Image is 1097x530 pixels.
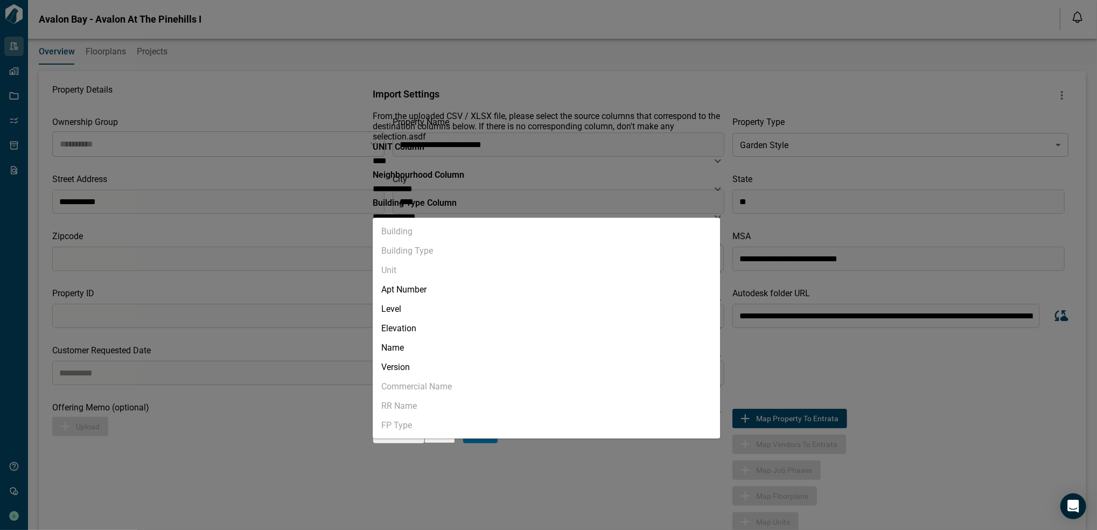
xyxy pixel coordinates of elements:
[373,339,720,358] li: Name
[373,319,720,339] li: Elevation
[373,358,720,378] li: Version
[373,88,440,100] span: Import Settings
[373,111,721,142] span: From the uploaded CSV / XLSX file, please select the source columns that correspond to the destin...
[373,300,720,319] li: Level
[373,281,720,300] li: Apt Number
[710,210,725,225] button: Open
[710,154,725,169] button: Open
[710,182,725,197] button: Open
[1060,493,1086,519] div: Open Intercom Messenger
[373,142,425,152] span: UNIT Column
[373,198,457,208] span: Building Type Column
[710,378,725,393] button: Close
[373,170,465,180] span: Neighbourhood Column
